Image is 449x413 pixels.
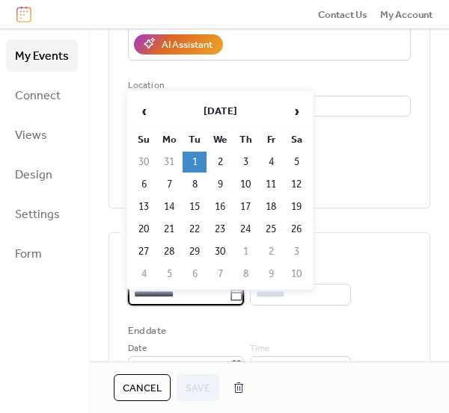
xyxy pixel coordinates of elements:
td: 30 [132,152,156,173]
td: 10 [284,264,308,285]
th: [DATE] [157,96,283,128]
a: Form [6,237,78,270]
img: logo [16,6,31,22]
th: Tu [183,129,207,150]
th: Mo [157,129,181,150]
a: My Events [6,40,78,72]
th: Sa [284,129,308,150]
td: 26 [284,219,308,240]
span: Date [128,341,147,356]
td: 21 [157,219,181,240]
td: 5 [284,152,308,173]
td: 2 [259,241,283,262]
td: 29 [183,241,207,262]
td: 28 [157,241,181,262]
span: Views [15,124,47,147]
td: 11 [259,174,283,195]
span: Settings [15,203,60,226]
span: Cancel [123,381,162,396]
td: 7 [157,174,181,195]
button: AI Assistant [134,34,223,54]
div: End date [128,323,166,338]
a: Contact Us [318,7,367,22]
a: Views [6,119,78,151]
td: 8 [183,174,207,195]
td: 5 [157,264,181,285]
td: 4 [259,152,283,173]
button: Cancel [114,374,171,401]
span: Time [250,341,269,356]
td: 23 [208,219,232,240]
span: Connect [15,84,61,108]
a: Design [6,158,78,190]
td: 9 [259,264,283,285]
td: 20 [132,219,156,240]
td: 8 [233,264,257,285]
td: 30 [208,241,232,262]
td: 31 [157,152,181,173]
td: 1 [183,152,207,173]
td: 2 [208,152,232,173]
td: 19 [284,196,308,217]
span: › [285,96,308,126]
td: 12 [284,174,308,195]
td: 4 [132,264,156,285]
th: Fr [259,129,283,150]
td: 6 [132,174,156,195]
td: 3 [233,152,257,173]
div: AI Assistant [162,37,213,52]
td: 7 [208,264,232,285]
td: 16 [208,196,232,217]
td: 25 [259,219,283,240]
span: Form [15,243,42,266]
td: 3 [284,241,308,262]
td: 18 [259,196,283,217]
div: Location [128,78,408,93]
a: Settings [6,198,78,230]
td: 17 [233,196,257,217]
a: My Account [380,7,433,22]
td: 13 [132,196,156,217]
td: 22 [183,219,207,240]
td: 10 [233,174,257,195]
a: Connect [6,79,78,111]
span: My Events [15,45,69,68]
span: Design [15,164,52,187]
td: 6 [183,264,207,285]
td: 9 [208,174,232,195]
td: 1 [233,241,257,262]
td: 24 [233,219,257,240]
td: 27 [132,241,156,262]
th: Th [233,129,257,150]
span: ‹ [132,96,155,126]
td: 14 [157,196,181,217]
th: We [208,129,232,150]
td: 15 [183,196,207,217]
th: Su [132,129,156,150]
